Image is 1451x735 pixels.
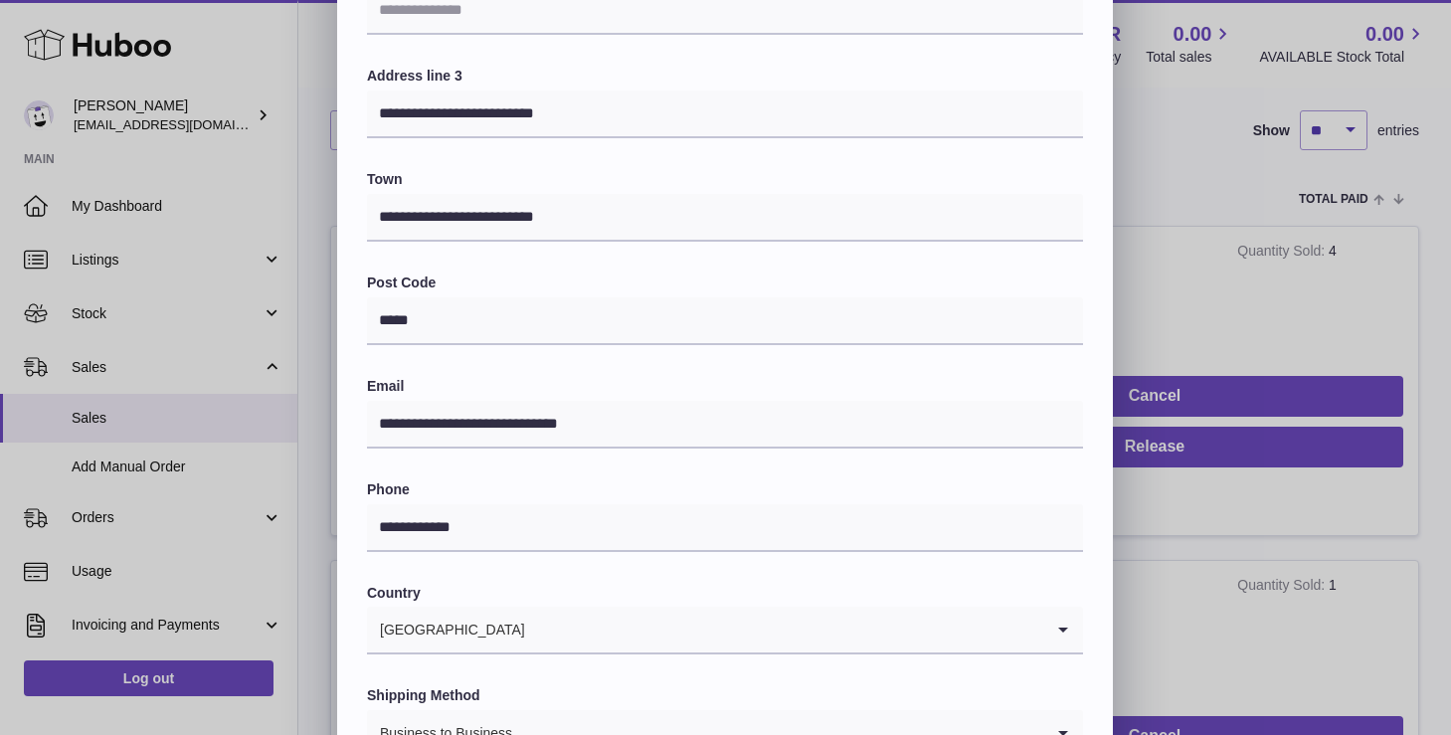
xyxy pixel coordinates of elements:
[367,607,1083,654] div: Search for option
[367,377,1083,396] label: Email
[367,607,526,652] span: [GEOGRAPHIC_DATA]
[367,170,1083,189] label: Town
[367,274,1083,292] label: Post Code
[367,686,1083,705] label: Shipping Method
[526,607,1043,652] input: Search for option
[367,480,1083,499] label: Phone
[367,67,1083,86] label: Address line 3
[367,584,1083,603] label: Country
